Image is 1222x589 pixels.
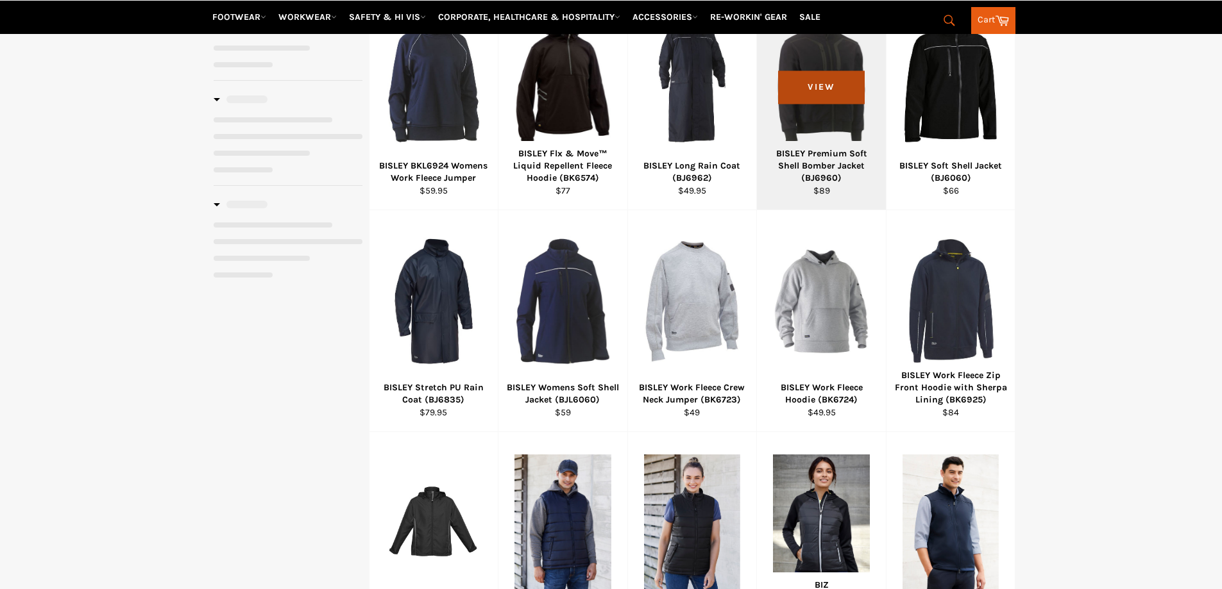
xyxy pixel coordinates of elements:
div: $79.95 [377,406,490,419]
div: $59.95 [377,185,490,197]
div: BISLEY Work Fleece Zip Front Hoodie with Sherpa Lining (BK6925) [894,369,1007,406]
a: BISLEY Stretch PU Rain Coat (BJ6835) - Workin' Gear BISLEY Stretch PU Rain Coat (BJ6835) $79.95 [369,210,498,432]
span: View [778,71,865,104]
img: BISLEY Work Fleece Zip Front Hoodie with Sherpa Lining (BK6925) - Workin Gear [903,237,999,366]
div: BISLEY Soft Shell Jacket (BJ6060) [894,160,1007,185]
img: BISLEY Work Fleece Crew Neck Jumper (BK6723) [644,235,741,369]
div: BISLEY Work Fleece Crew Neck Jumper (BK6723) [636,381,749,406]
a: CORPORATE, HEALTHCARE & HOSPITALITY [433,6,625,28]
img: BISLEY Long Rain Coat (BJ6962) - Workin' Gear [644,15,741,144]
img: BISLEY Soft Shell Jacket - Workin Gear [903,15,999,144]
a: BISLEY Work Fleece Zip Front Hoodie with Sherpa Lining (BK6925) - Workin Gear BISLEY Work Fleece ... [886,210,1015,432]
a: Cart [971,7,1015,34]
a: BISLEY Work Fleece Hoodie (BK6724) - Workin' Gear BISLEY Work Fleece Hoodie (BK6724) $49.95 [756,210,886,432]
a: FOOTWEAR [207,6,271,28]
div: BISLEY Flx & Move™ Liquid Repellent Fleece Hoodie (BK6574) [507,147,620,185]
img: BISLEY Stretch PU Rain Coat (BJ6835) - Workin' Gear [386,237,482,366]
div: $77 [507,185,620,197]
a: SALE [794,6,826,28]
div: $49.95 [765,406,878,419]
a: ACCESSORIES [627,6,703,28]
div: BISLEY BKL6924 Womens Work Fleece Jumper [377,160,490,185]
a: BISLEY Womens Soft Shell Jacket (BJL6060) - Workin' Gear BISLEY Womens Soft Shell Jacket (BJL6060... [498,210,627,432]
a: SAFETY & HI VIS [344,6,431,28]
img: BISLEY Womens Soft Shell Jacket (BJL6060) - Workin' Gear [514,237,611,366]
div: BISLEY Stretch PU Rain Coat (BJ6835) [377,381,490,406]
div: $84 [894,406,1007,419]
div: $66 [894,185,1007,197]
div: $49 [636,406,749,419]
img: BIZ Adults Razor Team Jacket - Workin Gear [386,475,482,572]
div: BISLEY Long Rain Coat (BJ6962) [636,160,749,185]
img: BISLEY BKL6924 Womens Work Fleece Jumper - Workin Gear [386,15,482,144]
img: BISLEY Flx & Move™ Liquid Repellent Fleece Hoodie (BK6574) [514,13,611,147]
div: BISLEY Work Fleece Hoodie (BK6724) [765,381,878,406]
a: BISLEY Work Fleece Crew Neck Jumper (BK6723) BISLEY Work Fleece Crew Neck Jumper (BK6723) $49 [627,210,757,432]
img: BISLEY Work Fleece Hoodie (BK6724) - Workin' Gear [773,237,870,366]
div: $59 [507,406,620,419]
a: WORKWEAR [273,6,342,28]
div: BISLEY Womens Soft Shell Jacket (BJL6060) [507,381,620,406]
div: $49.95 [636,185,749,197]
div: BISLEY Premium Soft Shell Bomber Jacket (BJ6960) [765,147,878,185]
a: RE-WORKIN' GEAR [705,6,792,28]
